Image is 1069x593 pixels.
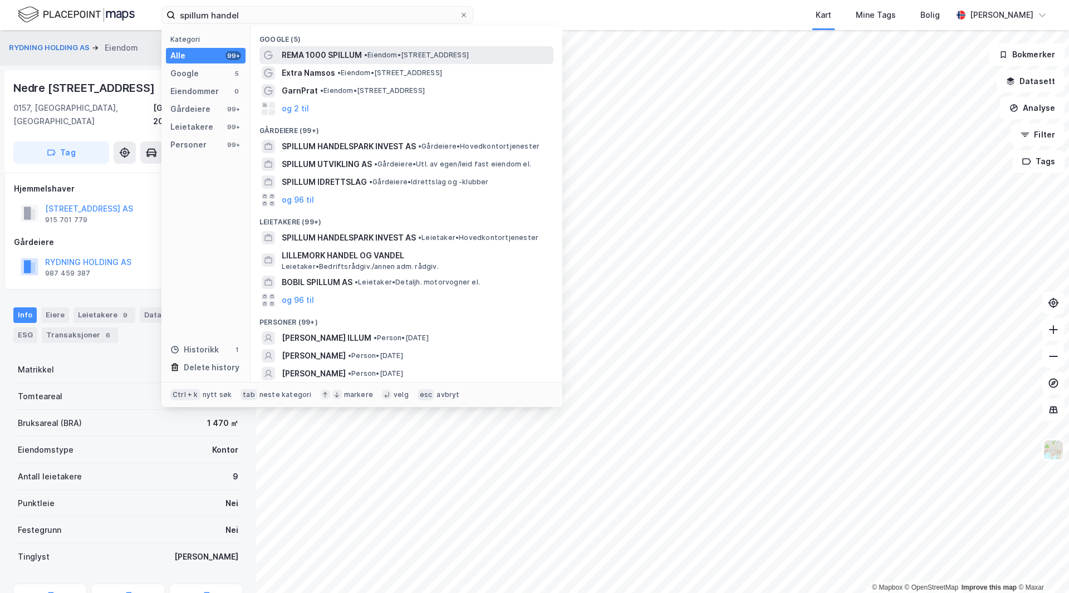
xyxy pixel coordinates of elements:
div: Nedre [STREET_ADDRESS] [13,79,157,97]
span: [PERSON_NAME] [282,367,346,380]
span: • [355,278,358,286]
div: Datasett [140,307,195,323]
span: GarnPrat [282,84,318,97]
span: Person • [DATE] [348,369,403,378]
div: Info [13,307,37,323]
div: Gårdeiere [170,102,210,116]
div: Eiendom [105,41,138,55]
span: SPILLUM UTVIKLING AS [282,158,372,171]
div: velg [394,390,409,399]
div: 0 [232,87,241,96]
div: 99+ [225,122,241,131]
div: Ctrl + k [170,389,200,400]
div: Personer (99+) [251,309,562,329]
div: Kontrollprogram for chat [1013,540,1069,593]
button: Tags [1013,150,1065,173]
div: Kart [816,8,831,22]
div: Punktleie [18,497,55,510]
div: Historikk [170,343,219,356]
div: 1 [232,345,241,354]
span: Eiendom • [STREET_ADDRESS] [337,68,442,77]
a: Improve this map [962,584,1017,591]
img: Z [1043,439,1064,460]
div: Delete history [184,361,239,374]
span: Eiendom • [STREET_ADDRESS] [320,86,425,95]
div: Nei [225,523,238,537]
span: Leietaker • Bedriftsrådgiv./annen adm. rådgiv. [282,262,439,271]
div: Eiere [41,307,69,323]
span: SPILLUM HANDELSPARK INVEST AS [282,140,416,153]
div: avbryt [437,390,459,399]
div: Festegrunn [18,523,61,537]
button: RYDNING HOLDING AS [9,42,92,53]
span: Person • [DATE] [374,334,429,342]
span: REMA 1000 SPILLUM [282,48,362,62]
span: • [337,68,341,77]
div: Hjemmelshaver [14,182,242,195]
div: 9 [120,310,131,321]
div: Eiendommer [170,85,219,98]
div: Gårdeiere [14,236,242,249]
button: Datasett [997,70,1065,92]
div: Kategori [170,35,246,43]
div: Tinglyst [18,550,50,563]
div: Alle [170,49,185,62]
div: 9 [233,470,238,483]
input: Søk på adresse, matrikkel, gårdeiere, leietakere eller personer [175,7,459,23]
div: nytt søk [203,390,232,399]
button: Analyse [1000,97,1065,119]
div: Transaksjoner [42,327,118,343]
button: og 96 til [282,293,314,307]
div: Gårdeiere (99+) [251,117,562,138]
div: [PERSON_NAME] [174,550,238,563]
button: Tag [13,141,109,164]
span: • [418,142,421,150]
div: Personer [170,138,207,151]
span: • [364,51,367,59]
div: Matrikkel [18,363,54,376]
div: 99+ [225,140,241,149]
div: Leietakere [170,120,213,134]
span: Eiendom • [STREET_ADDRESS] [364,51,469,60]
button: og 96 til [282,193,314,207]
div: Mine Tags [856,8,896,22]
span: • [348,351,351,360]
span: Leietaker • Hovedkontortjenester [418,233,538,242]
div: 987 459 387 [45,269,90,278]
div: tab [241,389,257,400]
div: [PERSON_NAME] [970,8,1033,22]
div: 915 701 779 [45,215,87,224]
div: Bruksareal (BRA) [18,416,82,430]
div: [GEOGRAPHIC_DATA], 207/295 [153,101,243,128]
span: • [320,86,323,95]
div: neste kategori [259,390,312,399]
div: Eiendomstype [18,443,73,457]
div: Google (5) [251,26,562,46]
span: Person • [DATE] [348,351,403,360]
div: Kontor [212,443,238,457]
div: 99+ [225,105,241,114]
span: Leietaker • Detaljh. motorvogner el. [355,278,480,287]
span: Gårdeiere • Idrettslag og -klubber [369,178,489,187]
iframe: Chat Widget [1013,540,1069,593]
div: Tomteareal [18,390,62,403]
div: 1 470 ㎡ [207,416,238,430]
div: Bolig [920,8,940,22]
div: 5 [232,69,241,78]
span: • [374,334,377,342]
div: markere [344,390,373,399]
div: Nei [225,497,238,510]
span: [PERSON_NAME] ILLUM [282,331,371,345]
span: Gårdeiere • Utl. av egen/leid fast eiendom el. [374,160,531,169]
a: Mapbox [872,584,903,591]
div: 6 [102,330,114,341]
button: Bokmerker [989,43,1065,66]
div: 0157, [GEOGRAPHIC_DATA], [GEOGRAPHIC_DATA] [13,101,153,128]
span: SPILLUM HANDELSPARK INVEST AS [282,231,416,244]
span: • [418,233,421,242]
a: OpenStreetMap [905,584,959,591]
button: og 2 til [282,102,309,115]
span: Gårdeiere • Hovedkontortjenester [418,142,540,151]
span: • [369,178,372,186]
div: Antall leietakere [18,470,82,483]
